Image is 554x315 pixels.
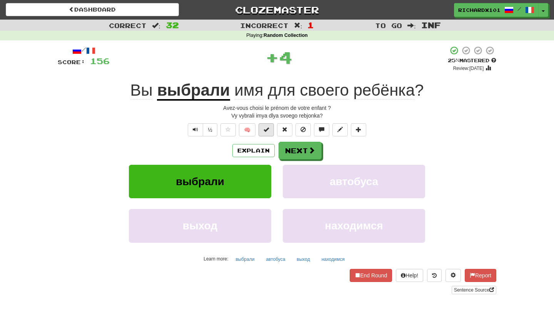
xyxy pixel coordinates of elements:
button: Help! [396,269,423,282]
button: выход [129,209,271,242]
button: Favorite sentence (alt+f) [220,123,236,136]
div: Vy vybrali imya dlya svoego rebjonka? [58,112,496,119]
span: Score: [58,59,85,65]
span: Вы [130,81,153,99]
span: To go [375,22,402,29]
button: автобуса [262,254,289,265]
button: Round history (alt+y) [427,269,442,282]
button: 🧠 [239,123,255,136]
a: Sentence Source [452,286,496,294]
div: Mastered [448,57,496,64]
button: Next [279,142,322,159]
a: RichardX101 / [454,3,539,17]
button: выход [292,254,314,265]
small: Learn more: [204,256,228,262]
button: находимся [317,254,349,265]
button: End Round [350,269,392,282]
span: + [265,46,279,69]
span: выход [183,220,218,232]
small: Review: [DATE] [453,66,484,71]
span: 25 % [448,57,459,63]
span: находимся [325,220,383,232]
button: выбрали [129,165,271,198]
a: Clozemaster [190,3,364,17]
button: Ignore sentence (alt+i) [295,123,311,136]
span: / [517,6,521,12]
div: Avez-vous choisi le prénom de votre enfant ? [58,104,496,112]
div: Text-to-speech controls [186,123,217,136]
span: ребёнка [354,81,415,99]
span: 1 [307,20,314,30]
button: выбрали [231,254,259,265]
button: Explain [232,144,275,157]
span: своего [300,81,349,99]
button: Discuss sentence (alt+u) [314,123,329,136]
button: находимся [283,209,425,242]
span: Inf [421,20,441,30]
button: Reset to 0% Mastered (alt+r) [277,123,292,136]
button: ½ [203,123,217,136]
strong: Random Collection [264,33,308,38]
div: / [58,46,110,55]
span: выбрали [176,176,224,187]
span: 4 [279,48,292,67]
button: Report [465,269,496,282]
span: RichardX101 [458,7,501,13]
span: для [268,81,295,99]
span: ? [230,81,424,99]
span: имя [234,81,263,99]
span: Incorrect [240,22,289,29]
button: Edit sentence (alt+d) [332,123,348,136]
span: 156 [90,56,110,66]
span: : [407,22,416,29]
span: Correct [109,22,147,29]
button: автобуса [283,165,425,198]
u: выбрали [157,81,230,101]
span: 32 [166,20,179,30]
span: : [294,22,302,29]
button: Play sentence audio (ctl+space) [188,123,203,136]
span: : [152,22,160,29]
span: автобуса [330,176,378,187]
button: Add to collection (alt+a) [351,123,366,136]
a: Dashboard [6,3,179,16]
button: Set this sentence to 100% Mastered (alt+m) [259,123,274,136]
